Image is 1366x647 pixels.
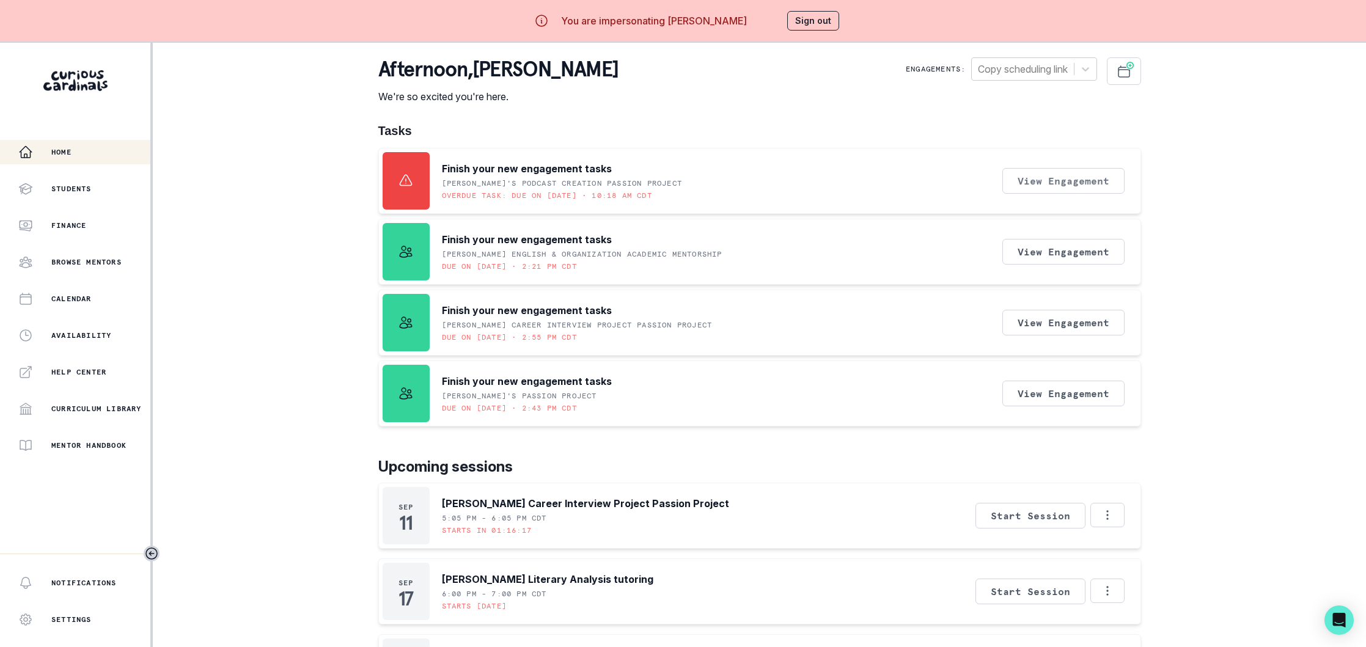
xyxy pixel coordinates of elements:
[144,546,160,561] button: Toggle sidebar
[51,184,92,194] p: Students
[442,332,577,342] p: Due on [DATE] • 2:55 PM CDT
[43,70,108,91] img: Curious Cardinals Logo
[51,331,111,340] p: Availability
[1107,57,1141,85] button: Schedule Sessions
[442,525,532,535] p: Starts in 01:16:17
[51,294,92,304] p: Calendar
[442,374,612,389] p: Finish your new engagement tasks
[442,589,547,599] p: 6:00 PM - 7:00 PM CDT
[398,578,414,588] p: Sep
[1002,168,1125,194] button: View Engagement
[51,221,86,230] p: Finance
[51,367,106,377] p: Help Center
[51,257,122,267] p: Browse Mentors
[442,191,652,200] p: Overdue task: Due on [DATE] • 10:18 AM CDT
[51,440,127,450] p: Mentor Handbook
[442,232,612,247] p: Finish your new engagement tasks
[1002,239,1125,265] button: View Engagement
[787,11,839,31] button: Sign out
[442,391,597,401] p: [PERSON_NAME]'s Passion Project
[378,456,1141,478] p: Upcoming sessions
[398,502,414,512] p: Sep
[442,303,612,318] p: Finish your new engagement tasks
[442,496,729,511] p: [PERSON_NAME] Career Interview Project Passion Project
[399,517,412,529] p: 11
[442,403,577,413] p: Due on [DATE] • 2:43 PM CDT
[442,601,507,611] p: Starts [DATE]
[378,57,619,82] p: afternoon , [PERSON_NAME]
[398,593,413,605] p: 17
[1002,310,1125,335] button: View Engagement
[975,579,1085,604] button: Start Session
[1324,605,1354,635] div: Open Intercom Messenger
[442,261,577,271] p: Due on [DATE] • 2:21 PM CDT
[1090,579,1125,603] button: Options
[442,161,612,176] p: Finish your new engagement tasks
[378,123,1141,138] h1: Tasks
[561,13,747,28] p: You are impersonating [PERSON_NAME]
[442,513,547,523] p: 5:05 PM - 6:05 PM CDT
[51,578,117,588] p: Notifications
[51,615,92,624] p: Settings
[906,64,966,74] p: Engagements:
[378,89,619,104] p: We're so excited you're here.
[1090,503,1125,527] button: Options
[442,572,653,587] p: [PERSON_NAME] Literary Analysis tutoring
[975,503,1085,528] button: Start Session
[442,249,722,259] p: [PERSON_NAME] English & Organization Academic Mentorship
[442,320,713,330] p: [PERSON_NAME] Career Interview Project Passion Project
[51,147,72,157] p: Home
[978,62,1068,76] div: Copy scheduling link
[1002,381,1125,406] button: View Engagement
[442,178,683,188] p: [PERSON_NAME]'s Podcast Creation Passion Project
[51,404,142,414] p: Curriculum Library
